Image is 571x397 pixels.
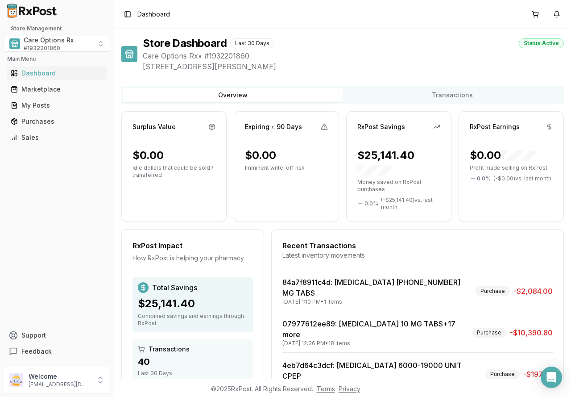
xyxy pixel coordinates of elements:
a: 4eb7d64c3dcf: [MEDICAL_DATA] 6000-19000 UNIT CPEP [282,361,462,380]
span: ( - $0.00 ) vs. last month [493,175,551,182]
div: $25,141.40 [138,297,248,311]
div: RxPost Impact [132,240,253,251]
h2: Main Menu [7,55,107,63]
a: My Posts [7,97,107,113]
span: -$10,390.80 [510,327,553,338]
span: # 1932201860 [24,45,60,52]
button: Marketplace [4,82,110,96]
div: Recent Transactions [282,240,553,251]
div: Purchase [476,286,510,296]
div: Purchase [472,328,506,338]
span: Care Options Rx • # 1932201860 [143,50,564,61]
a: Dashboard [7,65,107,81]
div: RxPost Earnings [470,122,520,131]
span: 0.0 % [364,200,378,207]
span: Care Options Rx [24,36,74,45]
a: Privacy [339,385,360,393]
div: How RxPost is helping your pharmacy [132,254,253,263]
p: Money saved on RxPost purchases [357,179,440,193]
span: Feedback [21,347,52,356]
span: ( - $25,141.40 ) vs. last month [381,196,440,211]
div: [DATE] 1:10 PM • 1 items [282,298,472,305]
button: Select a view [4,36,110,52]
div: $0.00 [132,148,164,163]
button: Feedback [4,343,110,359]
a: Purchases [7,113,107,130]
a: Sales [7,130,107,146]
div: Expiring ≤ 90 Days [245,122,302,131]
img: RxPost Logo [4,4,61,18]
div: Combined savings and earnings through RxPost [138,313,248,327]
div: 40 [138,355,248,368]
div: Marketplace [11,85,103,94]
p: Profit made selling on RxPost [470,164,553,171]
button: Support [4,327,110,343]
span: Transactions [149,345,190,354]
a: Marketplace [7,81,107,97]
h2: Store Management [4,25,110,32]
p: Idle dollars that could be sold / transferred [132,164,215,179]
p: Imminent write-off risk [245,164,328,171]
div: Status: Active [519,38,564,48]
h1: Store Dashboard [143,36,227,50]
span: Dashboard [137,10,170,19]
img: User avatar [9,373,23,387]
div: [DATE] 12:36 PM • 18 items [282,340,468,347]
a: Terms [317,385,335,393]
span: -$2,084.00 [513,286,553,297]
div: Last 30 Days [230,38,274,48]
button: Sales [4,130,110,145]
div: Dashboard [11,69,103,78]
button: Purchases [4,114,110,129]
div: Latest inventory movements [282,251,553,260]
button: Overview [123,88,343,102]
div: Sales [11,133,103,142]
div: Last 30 Days [138,370,248,377]
div: $0.00 [470,148,537,163]
div: My Posts [11,101,103,110]
button: Transactions [343,88,562,102]
span: 0.0 % [477,175,491,182]
div: Purchase [485,369,520,379]
span: [STREET_ADDRESS][PERSON_NAME] [143,61,564,72]
div: Open Intercom Messenger [541,367,562,388]
div: RxPost Savings [357,122,405,131]
span: Total Savings [152,282,197,293]
div: Purchases [11,117,103,126]
div: Surplus Value [132,122,176,131]
a: 07977612ee89: [MEDICAL_DATA] 10 MG TABS+17 more [282,319,455,339]
div: $0.00 [245,148,276,163]
p: [EMAIL_ADDRESS][DOMAIN_NAME] [29,381,91,388]
div: $25,141.40 [357,148,440,177]
p: Welcome [29,372,91,381]
button: My Posts [4,98,110,113]
nav: breadcrumb [137,10,170,19]
span: -$197.47 [523,369,553,380]
a: 84a7f8911c4d: [MEDICAL_DATA] [PHONE_NUMBER] MG TABS [282,278,460,297]
button: Dashboard [4,66,110,80]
